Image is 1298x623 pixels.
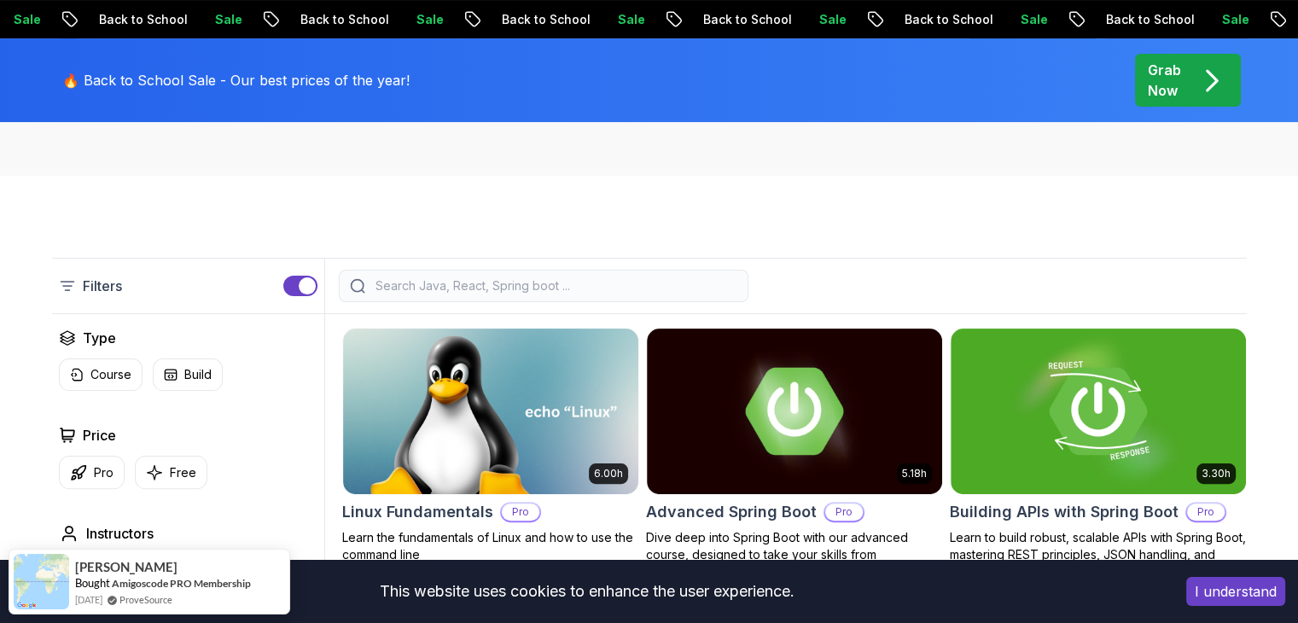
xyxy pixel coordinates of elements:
h2: Type [83,328,116,348]
p: Sale [102,11,156,28]
button: Course [59,358,143,391]
p: Pro [94,464,114,481]
p: Free [170,464,196,481]
img: Advanced Spring Boot card [647,329,942,494]
p: Filters [83,276,122,296]
button: Build [153,358,223,391]
p: Back to School [187,11,303,28]
h2: Linux Fundamentals [342,500,493,524]
p: Course [90,366,131,383]
p: Back to School [590,11,706,28]
button: Accept cookies [1186,577,1285,606]
div: This website uses cookies to enhance the user experience. [13,573,1161,610]
p: Pro [502,504,539,521]
p: 🔥 Back to School Sale - Our best prices of the year! [62,70,410,90]
p: Learn the fundamentals of Linux and how to use the command line [342,529,639,563]
p: Sale [706,11,760,28]
button: Pro [59,456,125,489]
p: Sale [303,11,358,28]
img: Building APIs with Spring Boot card [951,329,1246,494]
p: Pro [825,504,863,521]
h2: Building APIs with Spring Boot [950,500,1179,524]
p: Sale [1109,11,1163,28]
a: Building APIs with Spring Boot card3.30hBuilding APIs with Spring BootProLearn to build robust, s... [950,328,1247,580]
a: ProveSource [119,592,172,607]
p: 5.18h [902,467,927,480]
p: Dive deep into Spring Boot with our advanced course, designed to take your skills from intermedia... [646,529,943,580]
p: Back to School [791,11,907,28]
p: Grab Now [1148,60,1181,101]
p: Back to School [388,11,504,28]
h2: Price [83,425,116,445]
h2: Advanced Spring Boot [646,500,817,524]
p: Learn to build robust, scalable APIs with Spring Boot, mastering REST principles, JSON handling, ... [950,529,1247,580]
p: Sale [907,11,962,28]
input: Search Java, React, Spring boot ... [372,277,737,294]
span: Bought [75,576,110,590]
p: Sale [504,11,559,28]
p: 3.30h [1202,467,1231,480]
p: Pro [1187,504,1225,521]
a: Advanced Spring Boot card5.18hAdvanced Spring BootProDive deep into Spring Boot with our advanced... [646,328,943,580]
span: [PERSON_NAME] [75,560,178,574]
p: Back to School [992,11,1109,28]
p: 6.00h [594,467,623,480]
span: [DATE] [75,592,102,607]
a: Amigoscode PRO Membership [112,577,251,590]
button: Free [135,456,207,489]
img: Linux Fundamentals card [343,329,638,494]
img: provesource social proof notification image [14,554,69,609]
h2: Instructors [86,523,154,544]
p: Build [184,366,212,383]
a: Linux Fundamentals card6.00hLinux FundamentalsProLearn the fundamentals of Linux and how to use t... [342,328,639,563]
